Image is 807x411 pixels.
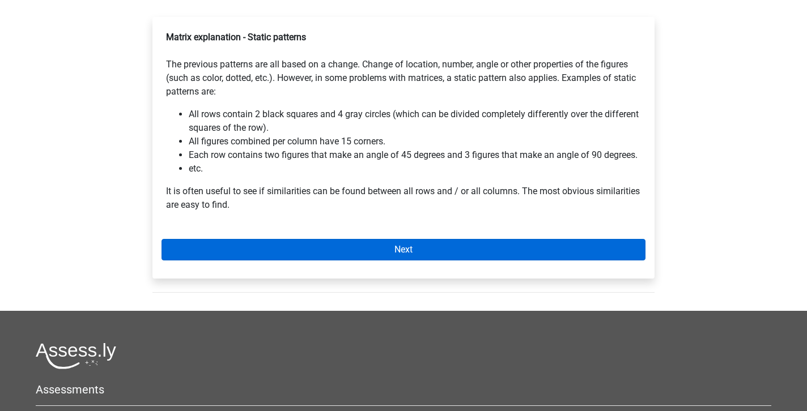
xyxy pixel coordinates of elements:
li: All figures combined per column have 15 corners. [189,135,641,148]
p: It is often useful to see if similarities can be found between all rows and / or all columns. The... [166,185,641,212]
li: etc. [189,162,641,175]
img: Assessly logo [36,342,116,369]
b: Matrix explanation - Static patterns [166,32,306,42]
a: Next [162,239,645,260]
li: Each row contains two figures that make an angle of 45 degrees and 3 figures that make an angle o... [189,148,641,162]
h5: Assessments [36,383,771,396]
p: The previous patterns are all based on a change. Change of location, number, angle or other prope... [166,31,641,99]
li: All rows contain 2 black squares and 4 gray circles (which can be divided completely differently ... [189,108,641,135]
